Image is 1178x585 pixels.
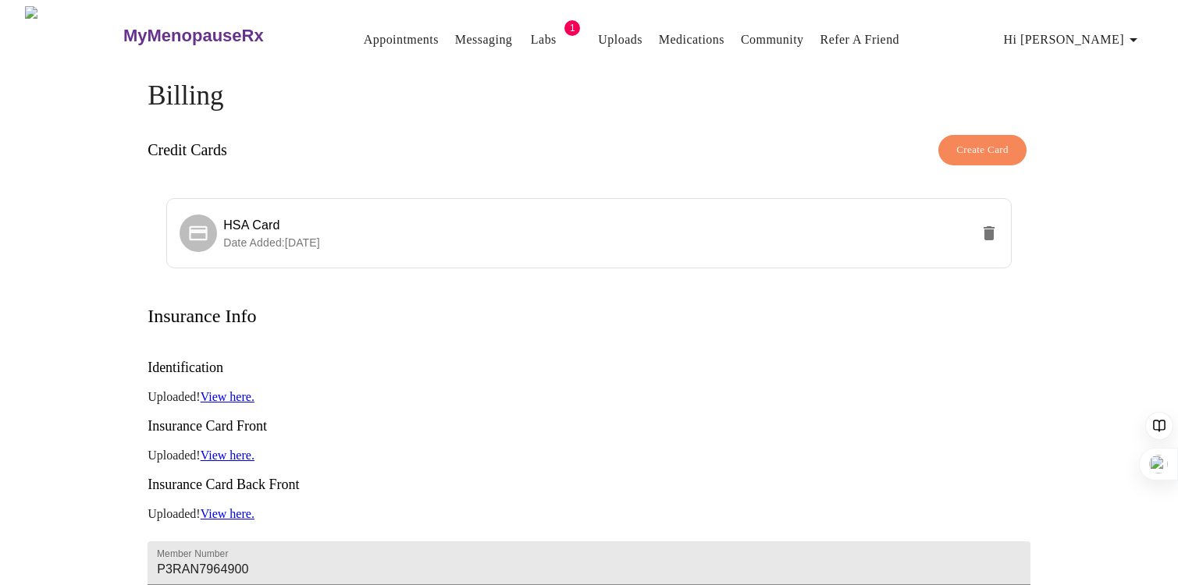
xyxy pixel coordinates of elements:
span: HSA Card [223,218,279,232]
h3: Credit Cards [148,141,227,159]
a: Medications [659,29,724,51]
span: Create Card [956,141,1009,159]
a: Labs [531,29,557,51]
a: Community [741,29,804,51]
button: Create Card [938,135,1027,165]
a: Refer a Friend [820,29,900,51]
a: View here. [201,507,254,520]
h3: Identification [148,360,1030,376]
button: Uploads [592,24,649,55]
span: Hi [PERSON_NAME] [1004,29,1143,51]
a: View here. [201,448,254,462]
h3: Insurance Card Front [148,418,1030,434]
a: Appointments [364,29,439,51]
h4: Billing [148,80,1030,112]
button: Labs [518,24,568,55]
img: MyMenopauseRx Logo [25,6,121,65]
button: Appointments [358,24,445,55]
p: Uploaded! [148,390,1030,404]
button: delete [970,214,1008,252]
a: Uploads [598,29,642,51]
button: Medications [653,24,731,55]
h3: MyMenopauseRx [123,26,264,46]
span: 1 [564,20,580,36]
p: Uploaded! [148,448,1030,463]
a: MyMenopauseRx [121,9,326,63]
button: Hi [PERSON_NAME] [998,24,1149,55]
span: Date Added: [DATE] [223,236,320,249]
button: Refer a Friend [814,24,906,55]
p: Uploaded! [148,507,1030,521]
h3: Insurance Card Back Front [148,477,1030,493]
button: Messaging [449,24,518,55]
a: View here. [201,390,254,403]
h3: Insurance Info [148,306,256,327]
a: Messaging [455,29,512,51]
button: Community [735,24,810,55]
